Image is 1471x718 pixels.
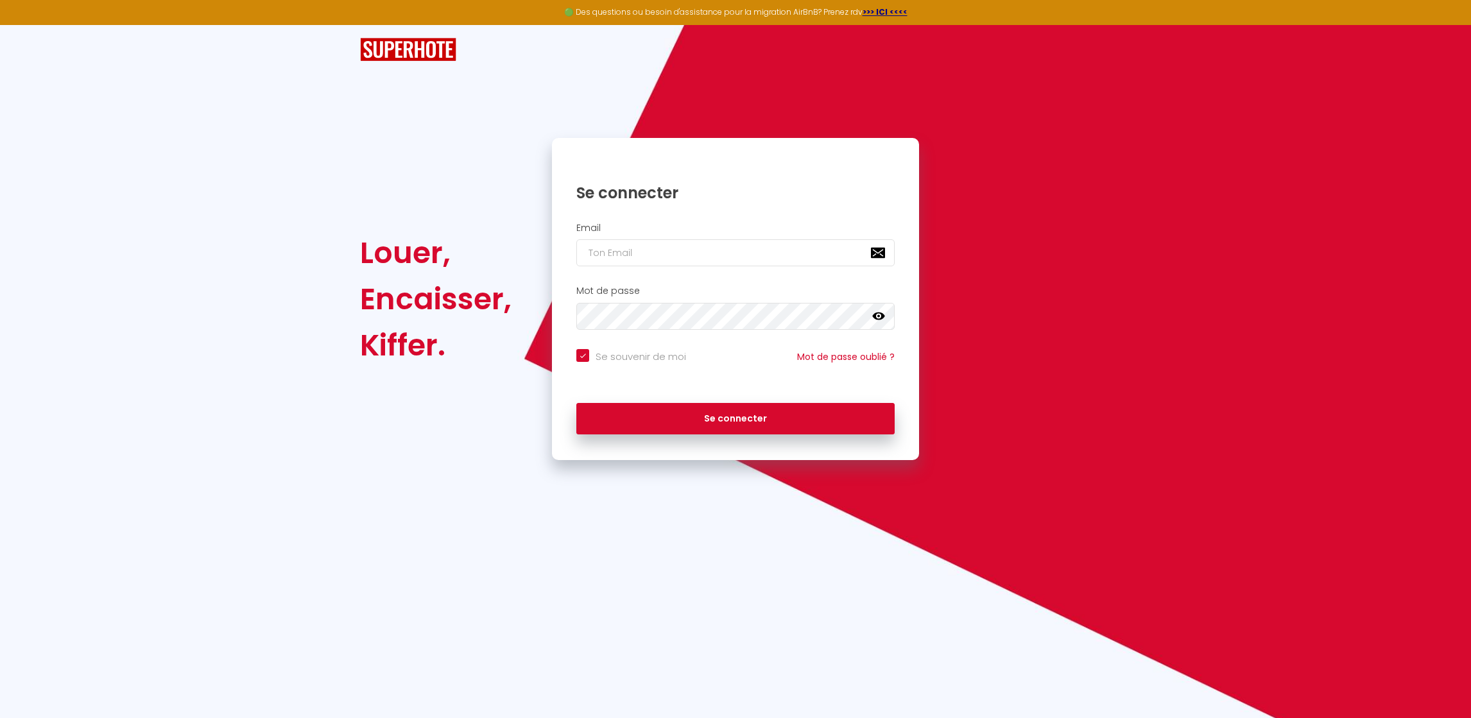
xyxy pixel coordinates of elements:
[360,38,456,62] img: SuperHote logo
[576,183,895,203] h1: Se connecter
[360,276,512,322] div: Encaisser,
[576,286,895,296] h2: Mot de passe
[797,350,895,363] a: Mot de passe oublié ?
[360,230,512,276] div: Louer,
[576,239,895,266] input: Ton Email
[576,403,895,435] button: Se connecter
[360,322,512,368] div: Kiffer.
[863,6,908,17] a: >>> ICI <<<<
[576,223,895,234] h2: Email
